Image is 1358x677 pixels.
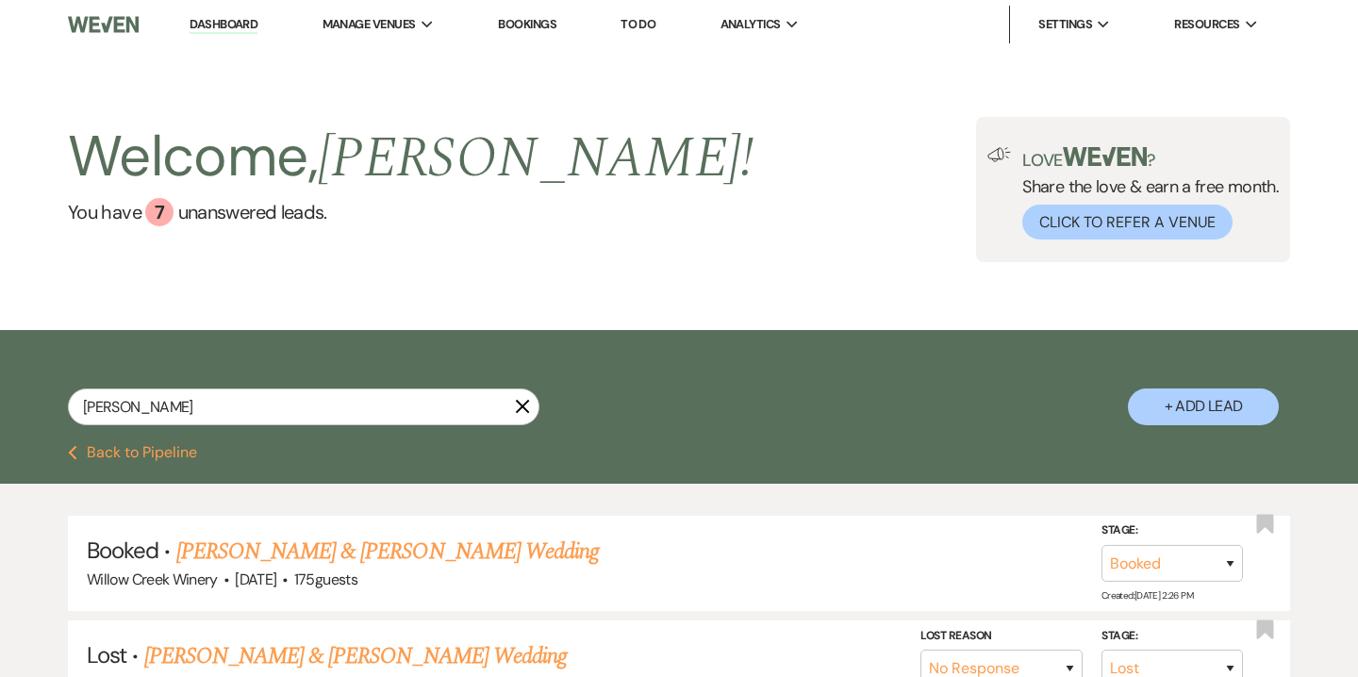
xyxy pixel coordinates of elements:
[68,5,139,44] img: Weven Logo
[87,640,126,669] span: Lost
[1011,147,1279,239] div: Share the love & earn a free month.
[1022,147,1279,169] p: Love ?
[145,198,174,226] div: 7
[498,16,556,32] a: Bookings
[68,117,754,198] h2: Welcome,
[621,16,655,32] a: To Do
[68,445,197,460] button: Back to Pipeline
[987,147,1011,162] img: loud-speaker-illustration.svg
[1101,520,1243,541] label: Stage:
[1128,388,1279,425] button: + Add Lead
[68,198,754,226] a: You have 7 unanswered leads.
[176,535,599,569] a: [PERSON_NAME] & [PERSON_NAME] Wedding
[920,626,1083,647] label: Lost Reason
[1101,589,1193,602] span: Created: [DATE] 2:26 PM
[1022,205,1233,239] button: Click to Refer a Venue
[87,536,158,565] span: Booked
[68,388,539,425] input: Search by name, event date, email address or phone number
[294,570,357,589] span: 175 guests
[144,639,567,673] a: [PERSON_NAME] & [PERSON_NAME] Wedding
[1038,15,1092,34] span: Settings
[720,15,781,34] span: Analytics
[1174,15,1239,34] span: Resources
[235,570,276,589] span: [DATE]
[323,15,416,34] span: Manage Venues
[190,16,257,34] a: Dashboard
[1063,147,1147,166] img: weven-logo-green.svg
[318,115,754,202] span: [PERSON_NAME] !
[87,570,218,589] span: Willow Creek Winery
[1101,626,1243,647] label: Stage:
